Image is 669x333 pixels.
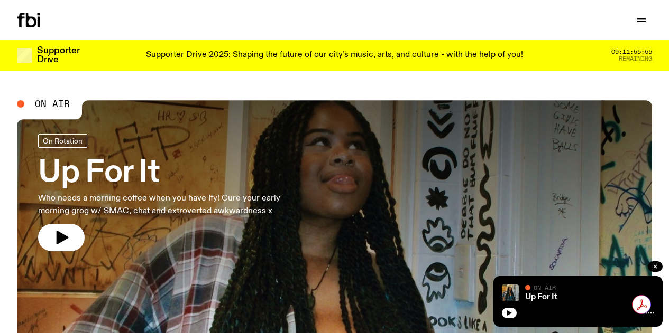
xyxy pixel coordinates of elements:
a: On Rotation [38,134,87,148]
img: Ify - a Brown Skin girl with black braided twists, looking up to the side with her tongue stickin... [502,284,519,301]
span: Remaining [619,56,652,62]
h3: Up For It [38,158,309,188]
a: Up For It [525,293,557,301]
span: 09:11:55:55 [611,49,652,55]
span: On Rotation [43,137,83,145]
a: Up For ItWho needs a morning coffee when you have Ify! Cure your early morning grog w/ SMAC, chat... [38,134,309,251]
span: On Air [534,284,556,291]
span: On Air [35,99,70,109]
h3: Supporter Drive [37,46,79,64]
p: Supporter Drive 2025: Shaping the future of our city’s music, arts, and culture - with the help o... [146,51,523,60]
p: Who needs a morning coffee when you have Ify! Cure your early morning grog w/ SMAC, chat and extr... [38,192,309,217]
